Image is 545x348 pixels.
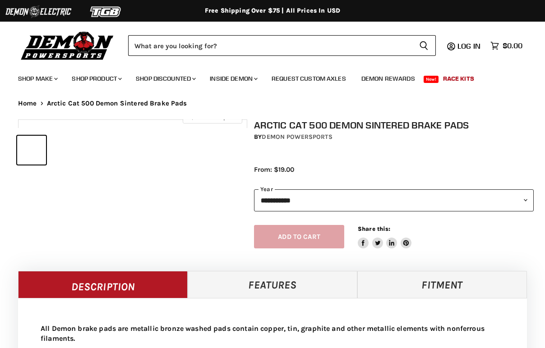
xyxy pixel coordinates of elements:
span: Share this: [358,225,390,232]
a: Request Custom Axles [265,69,353,88]
img: TGB Logo 2 [72,3,140,20]
img: Demon Electric Logo 2 [5,3,72,20]
span: New! [424,76,439,83]
a: Demon Powersports [262,133,332,141]
ul: Main menu [11,66,520,88]
a: Log in [453,42,486,50]
a: Race Kits [436,69,481,88]
form: Product [128,35,436,56]
a: $0.00 [486,39,527,52]
button: Arctic Cat 500 Demon Sintered Brake Pads thumbnail [49,136,78,165]
h1: Arctic Cat 500 Demon Sintered Brake Pads [254,119,534,131]
span: Click to expand [187,114,237,120]
a: Demon Rewards [355,69,422,88]
a: Features [188,271,357,298]
a: Description [18,271,188,298]
a: Shop Make [11,69,63,88]
div: by [254,132,534,142]
select: year [254,189,534,211]
img: Demon Powersports [18,29,117,61]
span: Log in [457,41,480,50]
a: Fitment [357,271,527,298]
a: Shop Discounted [129,69,201,88]
span: $0.00 [503,41,522,50]
a: Shop Product [65,69,127,88]
input: Search [128,35,412,56]
a: Home [18,100,37,107]
span: From: $19.00 [254,165,294,174]
aside: Share this: [358,225,411,249]
a: Inside Demon [203,69,263,88]
button: Search [412,35,436,56]
span: Arctic Cat 500 Demon Sintered Brake Pads [47,100,187,107]
button: Arctic Cat 500 Demon Sintered Brake Pads thumbnail [17,136,46,165]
